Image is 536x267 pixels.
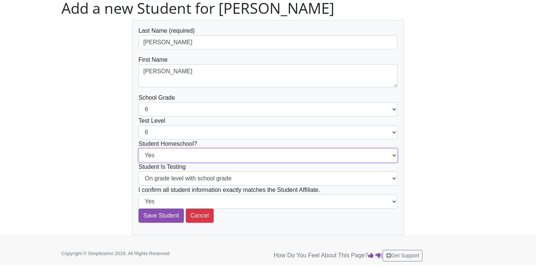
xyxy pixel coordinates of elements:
[138,209,184,223] input: Save Student
[274,250,475,261] p: How Do You Feel About This Page? |
[138,26,398,49] div: Last Name (required)
[383,250,423,261] button: Get Support
[138,55,398,87] div: First Name
[61,250,192,257] p: Copyright © Simplissimo 2019. All Rights Reserved
[186,209,214,223] button: Cancel
[138,26,398,223] form: School Grade Test Level Student Homeschool? Student Is Testing I confirm all student information ...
